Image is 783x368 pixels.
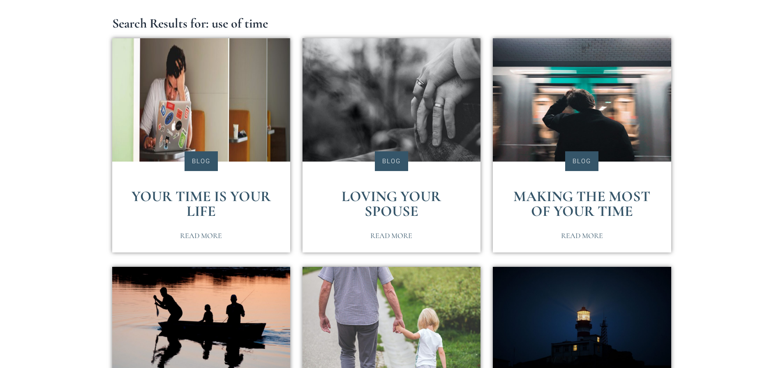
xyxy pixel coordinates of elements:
a: Making the Most of Your Time [513,187,650,220]
span: Read More [370,232,412,239]
span: Read More [180,232,222,239]
h1: Search Results for: use of time [112,17,671,30]
a: Read More [551,227,613,244]
a: Loving Your Spouse [342,187,441,220]
a: Read More [360,227,422,244]
span: Read More [561,232,603,239]
a: Read More [170,227,232,244]
a: Your Time Is Your Life [132,187,271,220]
